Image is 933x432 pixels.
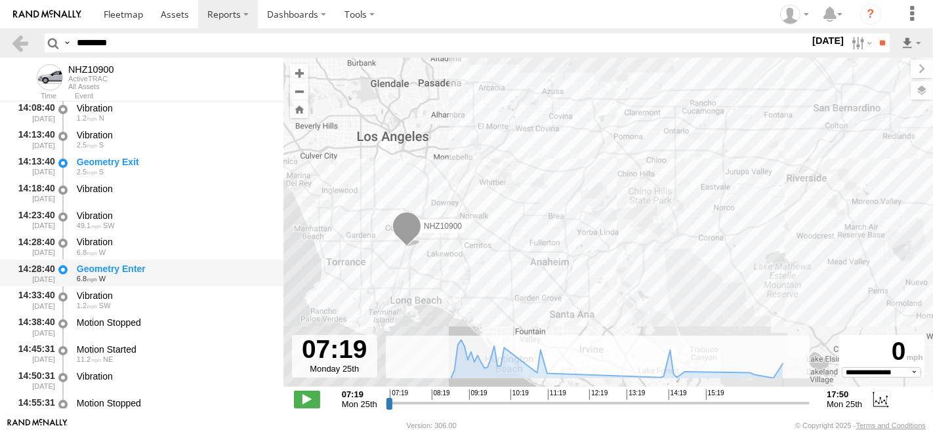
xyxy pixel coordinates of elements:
[841,337,923,367] div: 0
[432,389,450,400] span: 08:19
[627,389,645,400] span: 13:19
[99,141,104,149] span: Heading: 201
[68,64,114,75] div: NHZ10900 - View Asset History
[77,210,271,222] div: Vibration
[10,261,56,285] div: 14:28:40 [DATE]
[669,389,687,400] span: 14:19
[776,5,814,24] div: Zulema McIntosch
[860,4,881,25] i: ?
[77,183,271,195] div: Vibration
[10,342,56,366] div: 14:45:31 [DATE]
[10,154,56,178] div: 14:13:40 [DATE]
[294,391,320,408] label: Play/Stop
[99,302,111,309] span: Heading: 247
[469,389,487,400] span: 09:19
[342,389,377,399] strong: 07:19
[510,389,529,400] span: 10:19
[290,64,308,82] button: Zoom in
[99,248,106,256] span: Heading: 254
[290,100,308,118] button: Zoom Home
[846,33,875,52] label: Search Filter Options
[77,141,97,149] span: 2.5
[77,275,97,283] span: 6.8
[10,235,56,259] div: 14:28:40 [DATE]
[548,389,566,400] span: 11:19
[77,114,97,122] span: 1.2
[390,389,408,400] span: 07:19
[75,93,283,100] div: Event
[103,355,113,363] span: Heading: 65
[407,422,457,429] div: Version: 306.00
[706,389,724,400] span: 15:19
[77,248,97,256] span: 6.8
[10,208,56,232] div: 14:23:40 [DATE]
[77,168,97,176] span: 2.5
[77,156,271,168] div: Geometry Exit
[13,10,81,19] img: rand-logo.svg
[589,389,608,400] span: 12:19
[827,389,862,399] strong: 17:50
[77,317,271,328] div: Motion Stopped
[77,102,271,114] div: Vibration
[10,93,56,100] div: Time
[77,263,271,275] div: Geometry Enter
[77,129,271,141] div: Vibration
[10,368,56,393] div: 14:50:31 [DATE]
[77,302,97,309] span: 1.2
[77,397,271,409] div: Motion Stopped
[77,222,101,229] span: 49.1
[290,82,308,100] button: Zoom out
[342,399,377,409] span: Mon 25th Aug 2025
[10,288,56,312] div: 14:33:40 [DATE]
[77,355,101,363] span: 11.2
[68,83,114,90] div: All Assets
[77,290,271,302] div: Vibration
[856,422,926,429] a: Terms and Conditions
[77,236,271,248] div: Vibration
[99,275,106,283] span: Heading: 254
[77,344,271,355] div: Motion Started
[10,181,56,205] div: 14:18:40 [DATE]
[10,33,30,52] a: Back to previous Page
[10,100,56,125] div: 14:08:40 [DATE]
[99,114,104,122] span: Heading: 346
[77,370,271,382] div: Vibration
[424,221,462,230] span: NHZ10900
[68,75,114,83] div: ActiveTRAC
[795,422,926,429] div: © Copyright 2025 -
[103,222,115,229] span: Heading: 241
[10,395,56,420] div: 14:55:31 [DATE]
[7,419,68,432] a: Visit our Website
[62,33,72,52] label: Search Query
[10,315,56,339] div: 14:38:40 [DATE]
[99,168,104,176] span: Heading: 201
[900,33,923,52] label: Export results as...
[10,127,56,151] div: 14:13:40 [DATE]
[810,33,846,48] label: [DATE]
[827,399,862,409] span: Mon 25th Aug 2025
